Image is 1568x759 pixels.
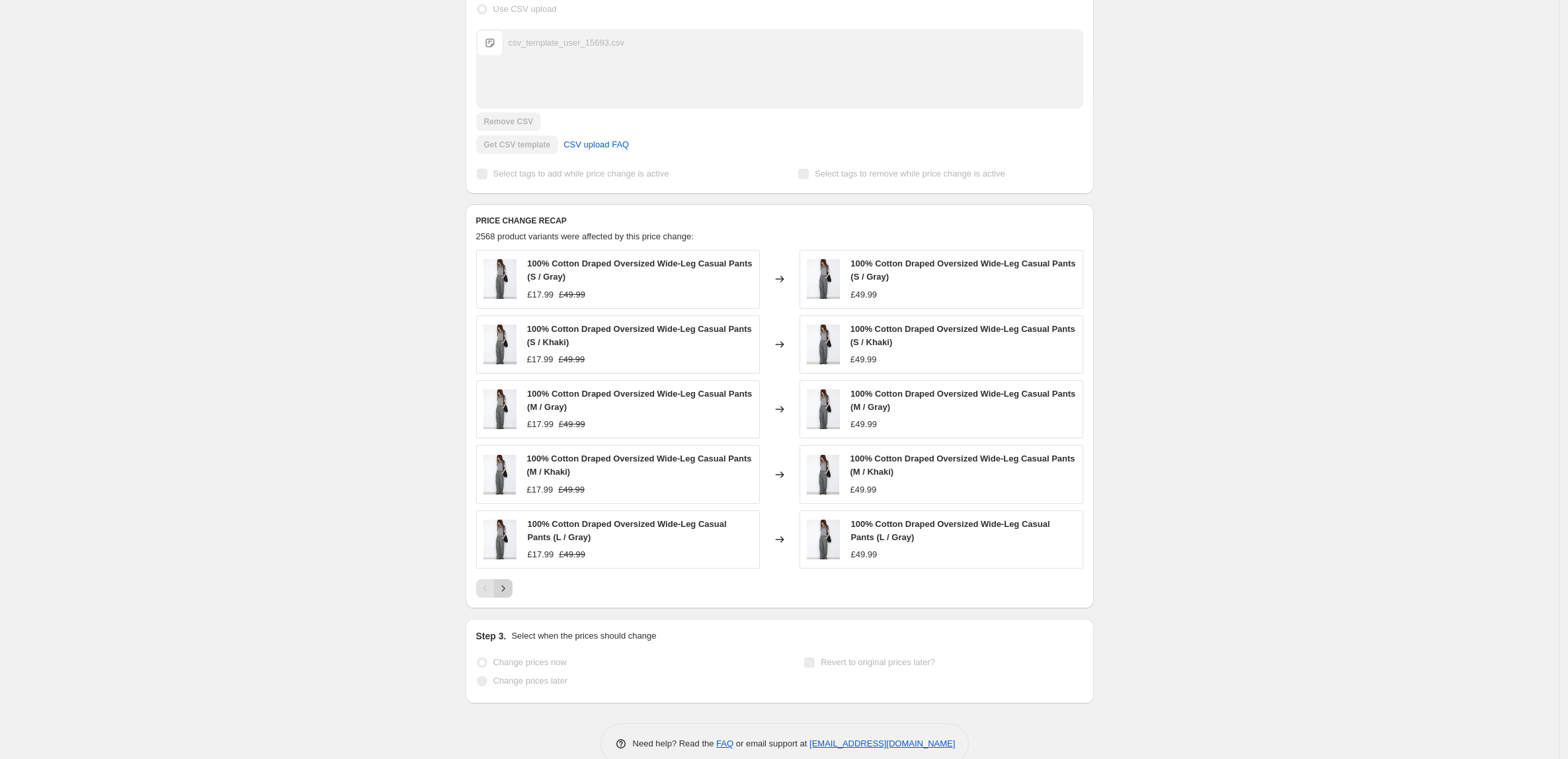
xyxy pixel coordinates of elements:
span: £17.99 [526,485,553,495]
span: £49.99 [850,354,877,364]
span: Need help? Read the [633,739,717,748]
a: FAQ [716,739,733,748]
span: £49.99 [558,354,585,364]
span: Select tags to add while price change is active [493,169,669,179]
span: 2568 product variants were affected by this price change: [476,231,694,241]
img: 1_11bc8d05-2cc2-48bf-a84f-7bc64c48d584_80x.jpg [807,520,841,559]
img: 1_11bc8d05-2cc2-48bf-a84f-7bc64c48d584_80x.jpg [483,259,517,299]
span: £49.99 [559,549,585,559]
img: 1_11bc8d05-2cc2-48bf-a84f-7bc64c48d584_80x.jpg [807,259,841,299]
span: £17.99 [527,549,554,559]
span: Change prices now [493,657,567,667]
span: Use CSV upload [493,4,557,14]
span: 100% Cotton Draped Oversized Wide-Leg Casual Pants (M / Gray) [527,389,752,412]
span: CSV upload FAQ [563,138,629,151]
span: 100% Cotton Draped Oversized Wide-Leg Casual Pants (S / Khaki) [527,324,752,347]
span: £49.99 [850,290,877,300]
span: 100% Cotton Draped Oversized Wide-Leg Casual Pants (S / Gray) [527,259,752,282]
a: [EMAIL_ADDRESS][DOMAIN_NAME] [809,739,955,748]
span: 100% Cotton Draped Oversized Wide-Leg Casual Pants (S / Khaki) [850,324,1075,347]
span: 100% Cotton Draped Oversized Wide-Leg Casual Pants (M / Gray) [850,389,1075,412]
p: Select when the prices should change [511,629,656,643]
span: 100% Cotton Draped Oversized Wide-Leg Casual Pants (L / Gray) [850,519,1050,542]
button: Next [494,579,513,598]
span: £49.99 [850,549,877,559]
span: or email support at [733,739,809,748]
span: £49.99 [558,485,585,495]
a: CSV upload FAQ [556,134,637,155]
span: 100% Cotton Draped Oversized Wide-Leg Casual Pants (M / Khaki) [526,454,751,477]
span: £49.99 [559,419,585,429]
img: 1_11bc8d05-2cc2-48bf-a84f-7bc64c48d584_80x.jpg [807,389,841,429]
h6: PRICE CHANGE RECAP [476,216,1083,226]
img: 1_11bc8d05-2cc2-48bf-a84f-7bc64c48d584_80x.jpg [483,389,517,429]
img: 1_11bc8d05-2cc2-48bf-a84f-7bc64c48d584_80x.jpg [483,455,516,495]
span: £49.99 [559,290,585,300]
span: Select tags to remove while price change is active [815,169,1005,179]
span: £49.99 [850,419,877,429]
nav: Pagination [476,579,513,598]
span: Revert to original prices later? [821,657,935,667]
img: 1_11bc8d05-2cc2-48bf-a84f-7bc64c48d584_80x.jpg [483,325,516,364]
img: 1_11bc8d05-2cc2-48bf-a84f-7bc64c48d584_80x.jpg [807,325,840,364]
div: csv_template_user_15693.csv [509,36,625,50]
img: 1_11bc8d05-2cc2-48bf-a84f-7bc64c48d584_80x.jpg [807,455,840,495]
span: £17.99 [527,354,554,364]
span: 100% Cotton Draped Oversized Wide-Leg Casual Pants (L / Gray) [527,519,726,542]
span: Change prices later [493,676,568,686]
span: 100% Cotton Draped Oversized Wide-Leg Casual Pants (S / Gray) [850,259,1075,282]
span: £17.99 [527,290,554,300]
img: 1_11bc8d05-2cc2-48bf-a84f-7bc64c48d584_80x.jpg [483,520,517,559]
span: £49.99 [850,485,876,495]
span: £17.99 [527,419,554,429]
h2: Step 3. [476,629,507,643]
span: 100% Cotton Draped Oversized Wide-Leg Casual Pants (M / Khaki) [850,454,1075,477]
